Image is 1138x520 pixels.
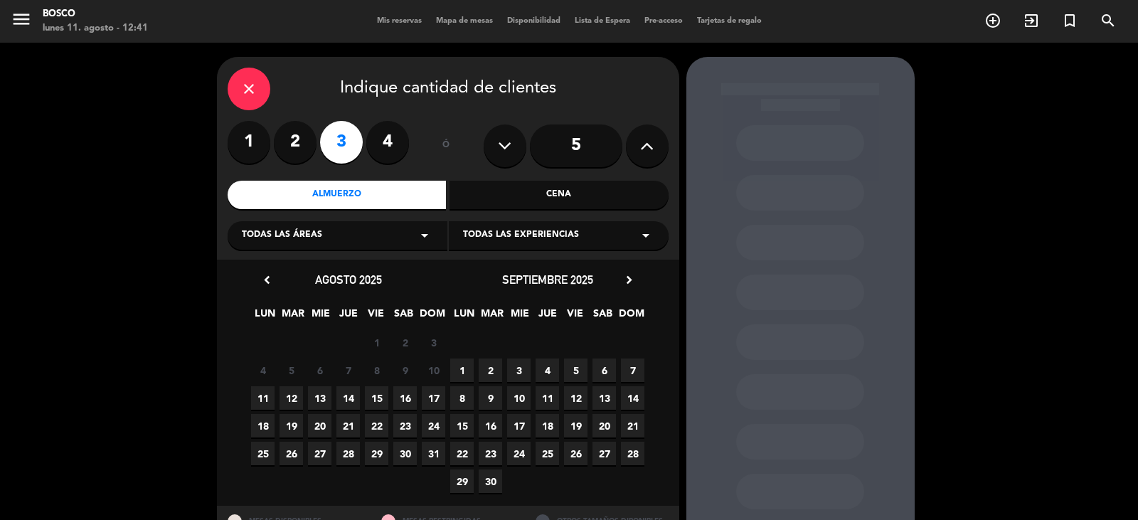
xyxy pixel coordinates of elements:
span: agosto 2025 [315,272,382,287]
span: Todas las áreas [242,228,322,243]
span: 21 [621,414,644,437]
span: 1 [365,331,388,354]
span: 31 [422,442,445,465]
span: MIE [309,305,332,329]
span: 15 [450,414,474,437]
span: JUE [536,305,559,329]
span: 13 [308,386,331,410]
span: septiembre 2025 [502,272,593,287]
div: Cena [450,181,669,209]
span: 18 [251,414,275,437]
span: Mis reservas [370,17,429,25]
span: Lista de Espera [568,17,637,25]
span: 10 [422,359,445,382]
span: 7 [621,359,644,382]
span: 25 [251,442,275,465]
span: 14 [621,386,644,410]
label: 1 [228,121,270,164]
span: 19 [280,414,303,437]
span: 22 [365,414,388,437]
div: Almuerzo [228,181,447,209]
span: LUN [253,305,277,329]
button: menu [11,9,32,35]
span: 23 [479,442,502,465]
span: MAR [480,305,504,329]
span: 20 [308,414,331,437]
span: 12 [280,386,303,410]
div: lunes 11. agosto - 12:41 [43,21,148,36]
span: 27 [308,442,331,465]
span: 26 [280,442,303,465]
span: 17 [422,386,445,410]
i: chevron_left [260,272,275,287]
div: Bosco [43,7,148,21]
span: 28 [336,442,360,465]
span: MIE [508,305,531,329]
span: 29 [365,442,388,465]
span: SAB [591,305,615,329]
span: 25 [536,442,559,465]
i: chevron_right [622,272,637,287]
span: 24 [507,442,531,465]
span: 27 [592,442,616,465]
span: 11 [536,386,559,410]
span: 22 [450,442,474,465]
span: SAB [392,305,415,329]
span: 5 [564,359,587,382]
span: 30 [393,442,417,465]
i: menu [11,9,32,30]
label: 4 [366,121,409,164]
i: close [240,80,257,97]
span: 16 [393,386,417,410]
span: 3 [507,359,531,382]
span: 2 [393,331,417,354]
span: 28 [621,442,644,465]
span: DOM [619,305,642,329]
span: Mapa de mesas [429,17,500,25]
span: Todas las experiencias [463,228,579,243]
div: ó [423,121,469,171]
span: 16 [479,414,502,437]
span: 26 [564,442,587,465]
span: LUN [452,305,476,329]
label: 3 [320,121,363,164]
label: 2 [274,121,317,164]
span: 4 [536,359,559,382]
span: 6 [308,359,331,382]
span: 9 [393,359,417,382]
i: arrow_drop_down [416,227,433,244]
div: Indique cantidad de clientes [228,68,669,110]
span: 11 [251,386,275,410]
span: 30 [479,469,502,493]
span: 17 [507,414,531,437]
i: exit_to_app [1023,12,1040,29]
span: 24 [422,414,445,437]
span: 4 [251,359,275,382]
span: Disponibilidad [500,17,568,25]
span: 23 [393,414,417,437]
span: 9 [479,386,502,410]
i: add_circle_outline [984,12,1001,29]
span: 5 [280,359,303,382]
span: Tarjetas de regalo [690,17,769,25]
span: MAR [281,305,304,329]
span: 1 [450,359,474,382]
span: 3 [422,331,445,354]
i: arrow_drop_down [637,227,654,244]
span: 2 [479,359,502,382]
span: 8 [450,386,474,410]
span: 14 [336,386,360,410]
span: 6 [592,359,616,382]
span: 19 [564,414,587,437]
span: 29 [450,469,474,493]
span: 21 [336,414,360,437]
span: 10 [507,386,531,410]
span: 20 [592,414,616,437]
span: JUE [336,305,360,329]
span: Pre-acceso [637,17,690,25]
i: turned_in_not [1061,12,1078,29]
span: VIE [364,305,388,329]
span: 8 [365,359,388,382]
span: DOM [420,305,443,329]
span: 13 [592,386,616,410]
